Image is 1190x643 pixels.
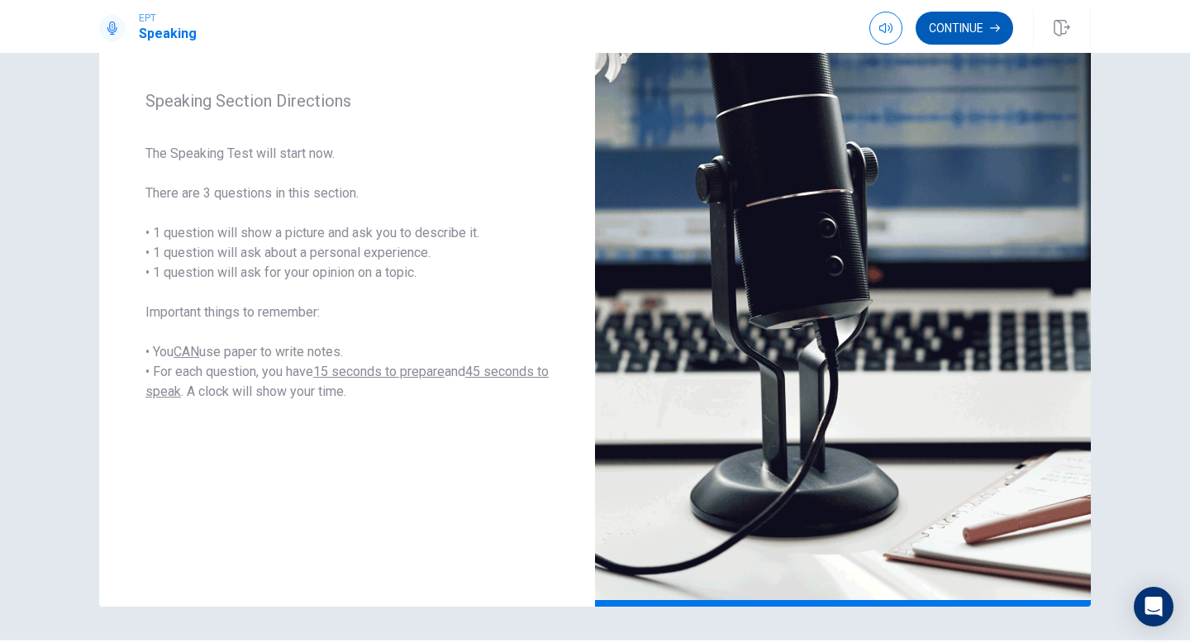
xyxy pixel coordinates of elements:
[145,144,549,402] span: The Speaking Test will start now. There are 3 questions in this section. • 1 question will show a...
[139,24,197,44] h1: Speaking
[916,12,1013,45] button: Continue
[313,364,445,379] u: 15 seconds to prepare
[139,12,197,24] span: EPT
[145,91,549,111] span: Speaking Section Directions
[174,344,199,360] u: CAN
[1134,587,1173,626] div: Open Intercom Messenger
